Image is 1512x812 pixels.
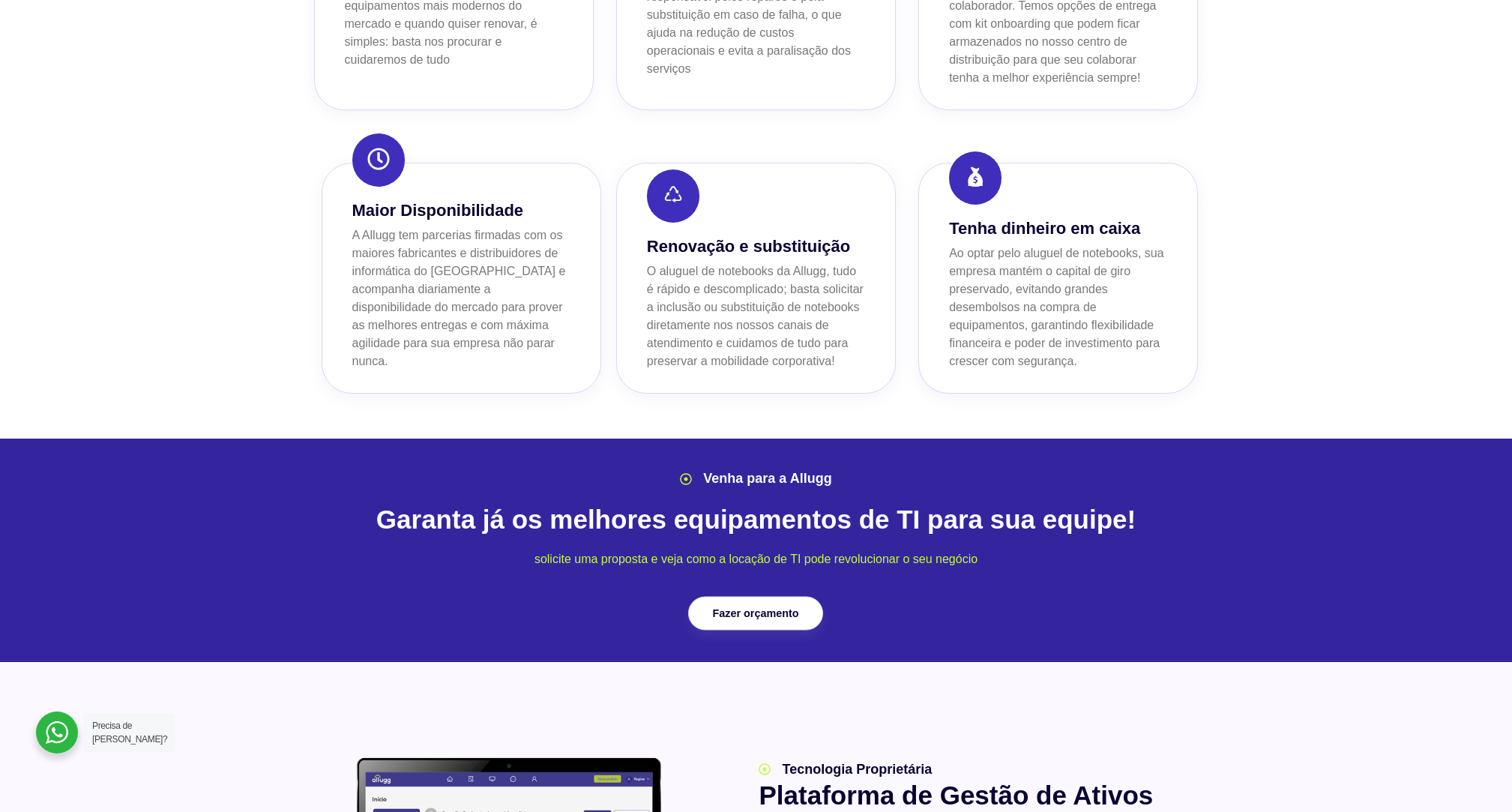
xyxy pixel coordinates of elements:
h2: Garanta já os melhores equipamentos de TI para sua equipe! [314,504,1199,535]
h3: Renovação e substituição [647,234,865,259]
span: Venha para a Allugg [699,469,831,489]
p: Ao optar pelo aluguel de notebooks, sua empresa mantém o capital de giro preservado, evitando gra... [949,244,1167,370]
h2: Plataforma de Gestão de Ativos [759,780,1192,811]
span: Fazer orçamento [713,608,799,619]
p: O aluguel de notebooks da Allugg, tudo é rápido e descomplicado; basta solicitar a inclusão ou su... [647,262,865,370]
h3: Maior Disponibilidade [352,198,570,223]
p: A Allugg tem parcerias firmadas com os maiores fabricantes e distribuidores de informática do [GE... [352,226,570,370]
span: Precisa de [PERSON_NAME]? [92,721,167,745]
a: Fazer orçamento [688,596,823,630]
span: Tecnologia Proprietária [778,760,932,780]
iframe: Chat Widget [1242,620,1512,812]
p: solicite uma proposta e veja como a locação de TI pode revolucionar o seu negócio [314,550,1199,568]
h3: Tenha dinheiro em caixa [949,216,1167,241]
